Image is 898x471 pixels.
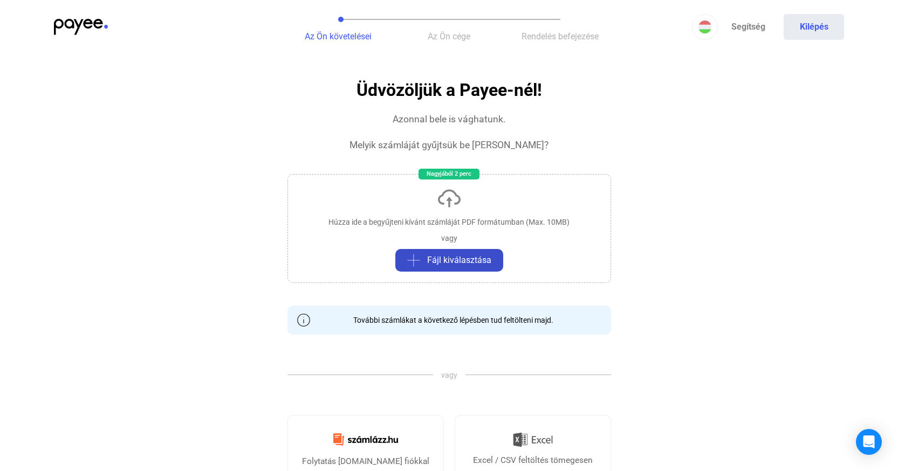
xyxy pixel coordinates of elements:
[419,169,479,179] div: Nagyjából 2 perc
[436,185,462,211] img: upload-cloud
[395,249,503,272] button: plus-greyFájl kiválasztása
[349,138,549,151] div: Melyik számláját gyűjtsük be [PERSON_NAME]?
[428,31,470,41] span: Az Ön cége
[327,427,405,452] img: Számlázz.hu
[427,254,491,267] span: Fájl kiválasztása
[302,455,429,468] div: Folytatás [DOMAIN_NAME] fiókkal
[441,233,457,244] div: vagy
[698,20,711,33] img: HU
[305,31,372,41] span: Az Ön követelései
[856,429,882,455] div: Open Intercom Messenger
[357,81,542,100] h1: Üdvözöljük a Payee-nél!
[718,14,778,40] a: Segítség
[345,315,553,325] div: További számlákat a következő lépésben tud feltölteni majd.
[297,314,310,327] img: info-grey-outline
[393,113,506,126] div: Azonnal bele is vághatunk.
[784,14,844,40] button: Kilépés
[522,31,599,41] span: Rendelés befejezése
[433,370,465,380] span: vagy
[54,19,108,35] img: payee-logo
[328,217,570,227] div: Húzza ide a begyűjteni kívánt számláját PDF formátumban (Max. 10MB)
[513,428,553,451] img: Excel
[692,14,718,40] button: HU
[407,254,420,267] img: plus-grey
[473,454,593,467] div: Excel / CSV feltöltés tömegesen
